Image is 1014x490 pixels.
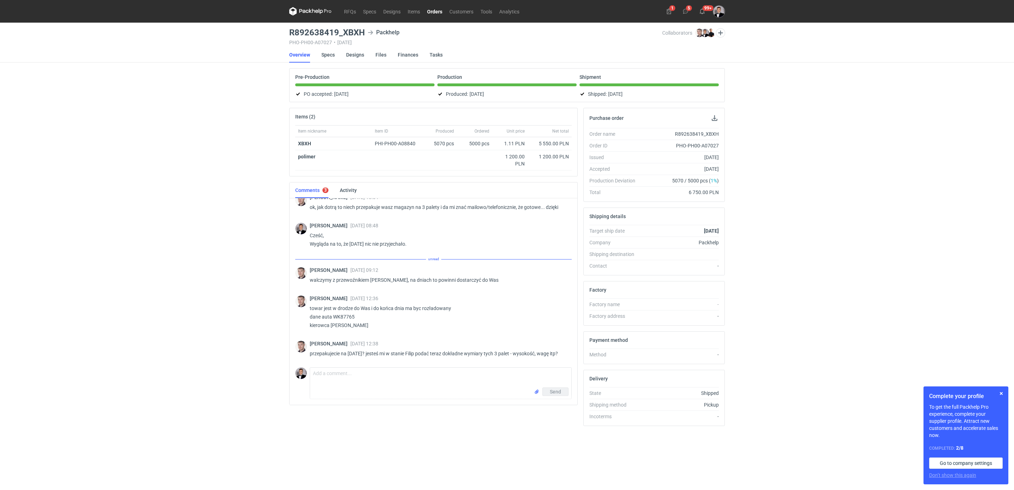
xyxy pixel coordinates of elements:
[710,114,719,122] button: Download PO
[368,28,400,37] div: Packhelp
[398,47,418,63] a: Finances
[404,7,424,16] a: Items
[589,337,628,343] h2: Payment method
[716,28,725,37] button: Edit collaborators
[310,276,566,284] p: walczymy z przewoźnikiem [PERSON_NAME], na dniach to powinni dostarczyć do Was
[436,128,454,134] span: Produced
[641,313,719,320] div: -
[997,389,1006,398] button: Skip for now
[641,130,719,138] div: R892638419_XBXH
[589,165,641,173] div: Accepted
[289,40,662,45] div: PHO-PH00-A07027 [DATE]
[707,29,715,37] img: Tomasz Kubiak
[589,313,641,320] div: Factory address
[641,154,719,161] div: [DATE]
[289,47,310,63] a: Overview
[295,223,307,234] img: Filip Sobolewski
[697,6,708,17] button: 99+
[589,251,641,258] div: Shipping destination
[929,444,1003,452] div: Completed:
[324,188,327,193] div: 3
[589,115,624,121] h2: Purchase order
[375,128,388,134] span: Item ID
[929,457,1003,469] a: Go to company settings
[310,304,566,329] p: towar jest w drodze do Was i do końca dnia ma byc rozładowany dane auta WK87765 kierowca [PERSON_...
[310,341,350,346] span: [PERSON_NAME]
[360,7,380,16] a: Specs
[340,7,360,16] a: RFQs
[641,401,719,408] div: Pickup
[929,392,1003,401] h1: Complete your profile
[552,128,569,134] span: Net total
[295,341,307,352] img: Maciej Sikora
[496,7,523,16] a: Analytics
[375,47,386,63] a: Files
[589,301,641,308] div: Factory name
[641,301,719,308] div: -
[542,387,569,396] button: Send
[289,7,332,16] svg: Packhelp Pro
[589,214,626,219] h2: Shipping details
[641,165,719,173] div: [DATE]
[295,367,307,379] img: Filip Sobolewski
[589,154,641,161] div: Issued
[663,6,675,17] button: 1
[295,296,307,307] div: Maciej Sikora
[608,90,623,98] span: [DATE]
[530,153,569,160] div: 1 200.00 PLN
[680,6,691,17] button: 5
[457,137,492,150] div: 5000 pcs
[641,351,719,358] div: -
[589,401,641,408] div: Shipping method
[334,40,336,45] span: •
[641,142,719,149] div: PHO-PH00-A07027
[289,28,365,37] h3: R892638419_XBXH
[956,445,963,451] strong: 2 / 8
[437,90,577,98] div: Produced:
[579,74,601,80] p: Shipment
[430,47,443,63] a: Tasks
[589,142,641,149] div: Order ID
[495,140,525,147] div: 1.11 PLN
[375,140,422,147] div: PHI-PH00-A08840
[589,351,641,358] div: Method
[550,389,561,394] span: Send
[695,29,704,37] img: Maciej Sikora
[589,189,641,196] div: Total
[350,267,378,273] span: [DATE] 09:12
[310,231,566,248] p: Cześć, Wygląda na to, że [DATE] nic nie przyjechało.
[295,182,328,198] a: Comments3
[310,203,566,211] p: ok, jak dotrą to niech przepakuje wasz magazyn na 3 palety i da mi znać mailowo/telefonicznie, że...
[929,472,976,479] button: Don’t show this again
[507,128,525,134] span: Unit price
[340,182,357,198] a: Activity
[334,90,349,98] span: [DATE]
[426,255,441,263] span: unread
[310,296,350,301] span: [PERSON_NAME]
[641,239,719,246] div: Packhelp
[641,390,719,397] div: Shipped
[589,239,641,246] div: Company
[310,349,566,358] p: przepakujecie na [DATE]? jesteś mi w stanie Filip podać teraz dokładne wymiary tych 3 palet - wys...
[579,90,719,98] div: Shipped:
[641,189,719,196] div: 6 750.00 PLN
[713,6,725,17] img: Filip Sobolewski
[929,403,1003,439] p: To get the full Packhelp Pro experience, complete your supplier profile. Attract new customers an...
[589,227,641,234] div: Target ship date
[672,177,719,184] span: 5070 / 5000 pcs ( )
[641,262,719,269] div: -
[662,30,692,36] span: Collaborators
[380,7,404,16] a: Designs
[295,267,307,279] img: Maciej Sikora
[474,128,489,134] span: Ordered
[350,223,378,228] span: [DATE] 08:48
[477,7,496,16] a: Tools
[589,130,641,138] div: Order name
[298,154,315,159] strong: polimer
[589,413,641,420] div: Incoterms
[298,141,311,146] strong: XBXH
